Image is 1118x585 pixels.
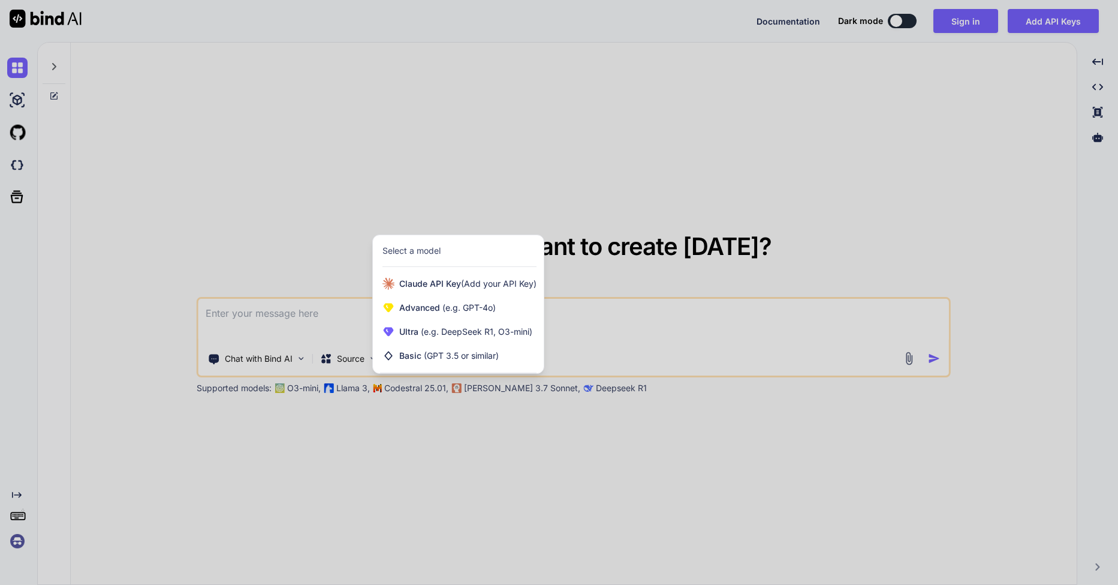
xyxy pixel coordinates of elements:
span: Ultra [399,326,532,338]
span: (e.g. DeepSeek R1, O3-mini) [418,326,532,337]
span: (e.g. GPT-4o) [440,302,496,313]
div: Select a model [382,245,441,257]
span: (GPT 3.5 or similar) [424,350,499,361]
span: Advanced [399,302,496,314]
span: (Add your API Key) [461,278,537,289]
span: Claude API Key [399,278,537,290]
span: Basic [399,350,499,362]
